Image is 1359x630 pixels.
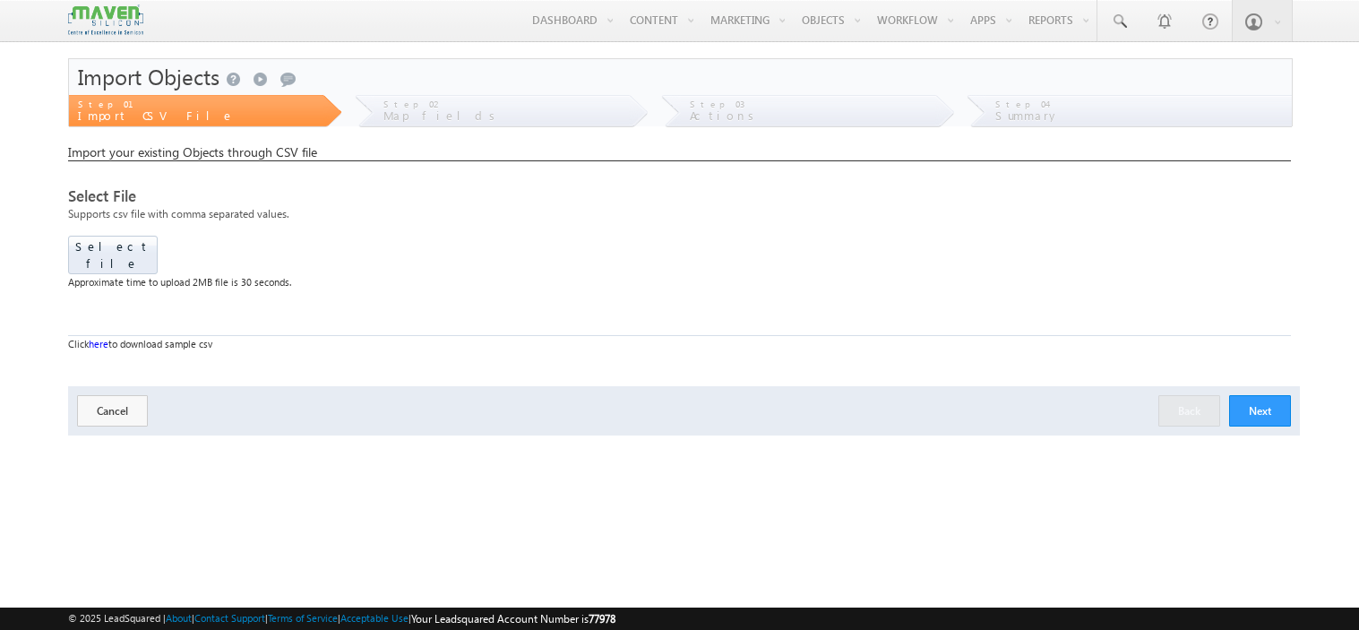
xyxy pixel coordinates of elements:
[340,612,409,624] a: Acceptable Use
[68,610,615,627] span: © 2025 LeadSquared | | | | |
[166,612,192,624] a: About
[77,395,148,427] button: Cancel
[268,612,338,624] a: Terms of Service
[383,108,502,123] span: Map fields
[995,108,1060,123] span: Summary
[68,144,1291,161] div: Import your existing Objects through CSV file
[89,338,108,350] a: here
[194,612,265,624] a: Contact Support
[589,612,615,626] span: 77978
[68,274,1291,290] div: Approximate time to upload 2MB file is 30 seconds.
[69,59,1292,95] div: Import Objects
[690,108,761,123] span: Actions
[78,99,130,109] span: Step 01
[68,188,1291,204] div: Select File
[383,99,438,109] span: Step 02
[690,99,744,109] span: Step 03
[1229,395,1291,427] button: Next
[995,99,1052,109] span: Step 04
[78,108,235,123] span: Import CSV File
[75,238,150,271] span: Select file
[68,335,1291,352] div: Click to download sample csv
[68,4,143,36] img: Custom Logo
[1158,395,1220,427] button: Back
[411,612,615,626] span: Your Leadsquared Account Number is
[68,204,1291,236] div: Supports csv file with comma separated values.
